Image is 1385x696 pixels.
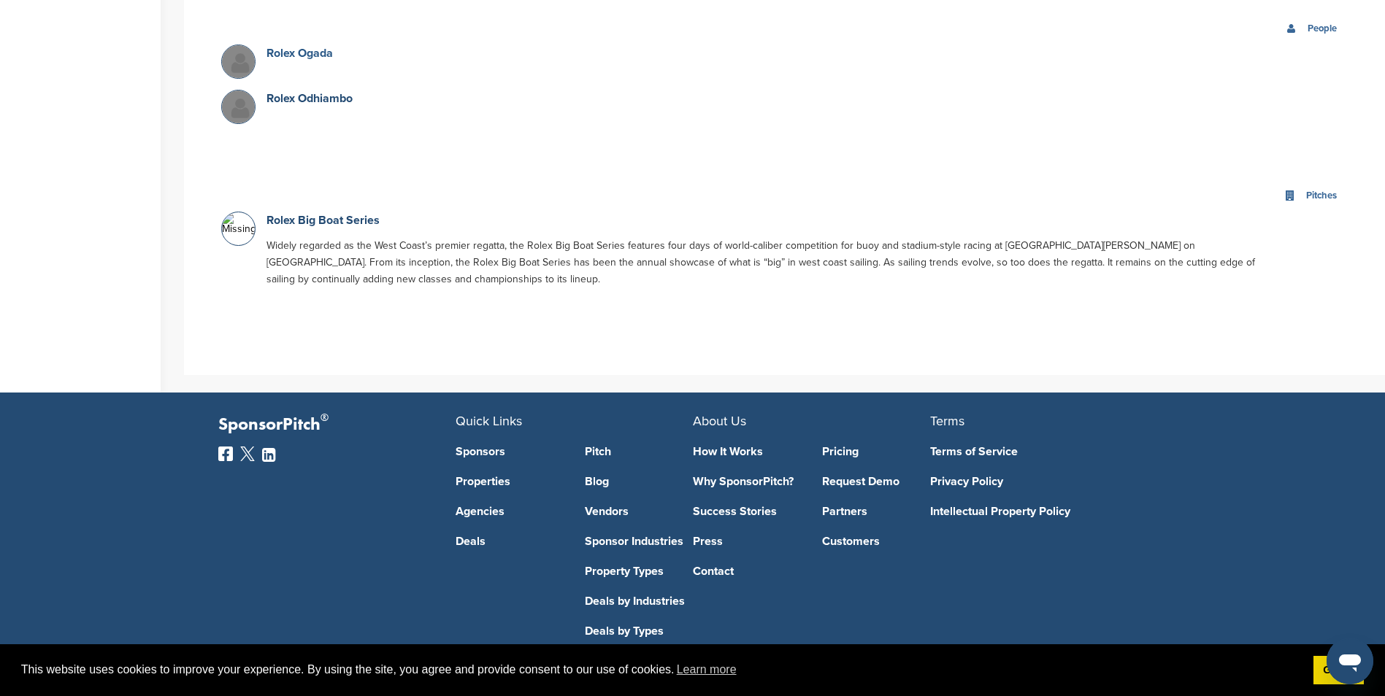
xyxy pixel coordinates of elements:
[693,476,801,487] a: Why SponsorPitch?
[456,446,564,457] a: Sponsors
[585,535,693,547] a: Sponsor Industries
[1304,20,1340,37] div: People
[266,91,353,106] a: Rolex Odhiambo
[456,476,564,487] a: Properties
[1302,187,1340,204] div: Pitches
[693,446,801,457] a: How It Works
[21,659,1302,681] span: This website uses cookies to improve your experience. By using the site, you agree and provide co...
[222,90,258,127] img: Missing
[693,506,801,517] a: Success Stories
[822,446,930,457] a: Pricing
[693,535,801,547] a: Press
[930,506,1146,517] a: Intellectual Property Policy
[266,213,380,228] a: Rolex Big Boat Series
[321,409,329,427] span: ®
[822,535,930,547] a: Customers
[1313,656,1364,685] a: dismiss cookie message
[240,446,255,461] img: Twitter
[222,212,256,234] img: Missing
[693,565,801,577] a: Contact
[456,506,564,517] a: Agencies
[585,506,693,517] a: Vendors
[585,625,693,637] a: Deals by Types
[585,446,693,457] a: Pitch
[930,446,1146,457] a: Terms of Service
[822,506,930,517] a: Partners
[822,476,930,487] a: Request Demo
[222,45,258,82] img: Missing
[930,476,1146,487] a: Privacy Policy
[675,659,739,681] a: learn more about cookies
[456,535,564,547] a: Deals
[930,413,964,429] span: Terms
[218,446,233,461] img: Facebook
[585,565,693,577] a: Property Types
[585,476,693,487] a: Blog
[456,413,522,429] span: Quick Links
[693,413,746,429] span: About Us
[218,414,456,436] p: SponsorPitch
[585,595,693,607] a: Deals by Industries
[266,237,1266,287] p: Widely regarded as the West Coast’s premier regatta, the Rolex Big Boat Series features four days...
[1327,638,1373,684] iframe: Button to launch messaging window
[266,46,333,61] a: Rolex Ogada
